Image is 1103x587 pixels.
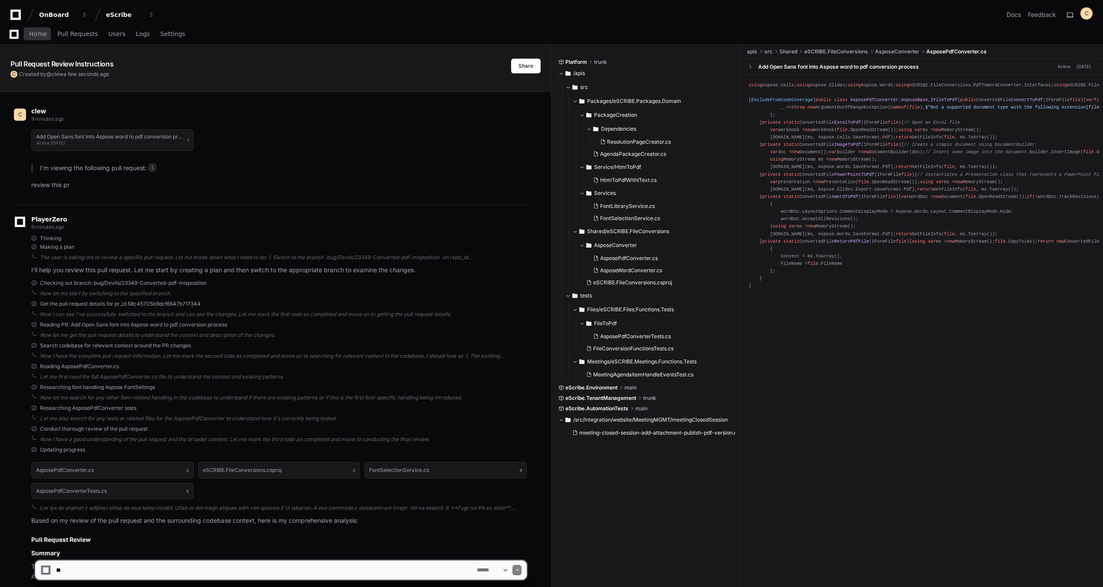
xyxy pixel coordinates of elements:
[600,267,662,274] span: AsposeWordConverter.cs
[594,59,607,66] span: trunk
[912,239,925,244] span: using
[573,416,728,423] span: /src/integration/website/MeetingMGMT/meetingClosedSession
[565,405,628,412] span: eScribe.AutomationTests
[40,290,527,297] div: Now let me start by switching to the specified branch.
[593,371,694,378] span: MeetingAgendaItemHandleEventsTest.cs
[594,190,616,197] span: Services
[40,505,527,511] div: Lor ips do sitamet c adipisci elitse do eius temp incidid. Utlab et dol magn aliquae adm ven quis...
[40,235,61,242] span: Thinking
[40,332,527,339] div: Now let me get the pull request details to understand the context and description of the changes.
[808,261,819,266] span: file
[46,71,52,77] span: @
[834,142,861,147] span: ImageToPdf
[816,97,832,102] span: public
[369,468,429,473] h1: FontSelectionService.cs
[804,48,868,55] span: eSCRIBE.FileConversions
[861,149,869,155] span: new
[624,384,637,391] span: main
[1055,63,1073,71] span: Active
[888,120,898,125] span: file
[31,180,527,190] p: review this pr
[896,164,912,169] span: return
[635,405,647,412] span: main
[187,137,189,144] span: 1
[751,97,813,102] span: ExcludeFromCodeCoverage
[40,394,527,401] div: Now let me search for any other font-related handling in the codebase to understand if there are ...
[593,345,674,352] span: FileConversionFunctionsTests.cs
[944,231,955,237] span: file
[1075,558,1099,582] iframe: Open customer support
[1011,97,1043,102] span: ConvertToPdf
[762,239,781,244] span: private
[590,252,728,264] button: AsposePdfConverter.cs
[579,108,733,122] button: PackageCreation
[572,290,578,301] svg: Directory
[885,194,896,199] span: file
[57,24,98,44] a: Pull Requests
[579,317,733,330] button: FileToPdf
[39,10,76,19] div: OnBoard
[1080,7,1093,20] button: C
[12,71,16,78] h1: C
[944,164,955,169] span: file
[891,105,907,110] span: nameof
[587,98,681,105] span: Packages/eSCRIBE.Packages.Domain
[586,110,591,120] svg: Directory
[850,97,898,102] span: AsposePdfConverter
[749,82,1094,290] div: Aspose.Cells; Aspose.Slides; Aspose.Words; eSCRIBE.FileConversions.PdfToWordConverter.Interfaces;...
[816,179,823,185] span: new
[565,68,571,79] svg: Directory
[758,63,919,70] div: Add Open Sans font into Aspose word to pdf conversion process
[572,303,733,317] button: Files/eSCRIBE.Files.Functions.Tests
[593,279,672,286] span: eSCRIBE.FileConversions.csproj
[558,66,733,80] button: /apis
[888,142,898,147] span: file
[587,228,669,235] span: Shared/eSCRIBE.FileConversions
[901,194,909,199] span: var
[834,194,858,199] span: WordToPdf
[965,187,976,192] span: file
[779,48,797,55] span: Shared
[926,48,987,55] span: AsposePdfConverter.cs
[31,217,67,222] span: PlayerZero
[762,142,781,147] span: private
[29,24,47,44] a: Home
[590,148,728,160] button: AgendaPackageCreator.cs
[762,194,781,199] span: private
[829,157,837,162] span: new
[762,142,901,147] span: ConvertedFile ( )
[40,254,527,261] div: The user is asking me to review a specific pull request. Let me break down what I need to do: 1. ...
[896,135,912,140] span: return
[40,244,74,251] span: Making a plan
[186,467,189,474] span: 2
[149,163,156,172] span: 1
[364,462,527,478] button: FontSelectionService.cs4
[594,320,617,327] span: FileToPdf
[834,239,869,244] span: ReturnPdfFile
[593,124,598,134] svg: Directory
[579,186,733,200] button: Services
[579,226,585,237] svg: Directory
[770,127,778,132] span: var
[607,139,671,145] span: ResolutionPageCreator.cs
[40,280,207,287] span: Checking out branch: bug/Devils/23349-Converted-pdf-misposition
[31,516,527,526] p: Based on my review of the pull request and the surrounding codebase context, here is my comprehen...
[1086,97,1093,102] span: var
[572,224,733,238] button: Shared/eSCRIBE.FileConversions
[1007,10,1021,19] a: Docs
[864,120,898,125] span: IFormFile
[792,149,799,155] span: new
[565,395,636,402] span: eScribe.TenantManagement
[898,127,912,132] span: using
[40,415,527,422] div: Let me also search for any tests or related files for the AsposePdfConverter to understand how it...
[896,239,907,244] span: file
[519,467,522,474] span: 4
[1027,194,1032,199] span: if
[933,127,941,132] span: new
[901,172,912,177] span: file
[861,194,896,199] span: IFormFile
[749,82,762,88] span: using
[40,436,527,443] div: Now I have a good understanding of the pull request and the broader context. Let me mark the thir...
[834,172,874,177] span: PowerPointToPdf
[931,97,958,102] span: IFileToPdf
